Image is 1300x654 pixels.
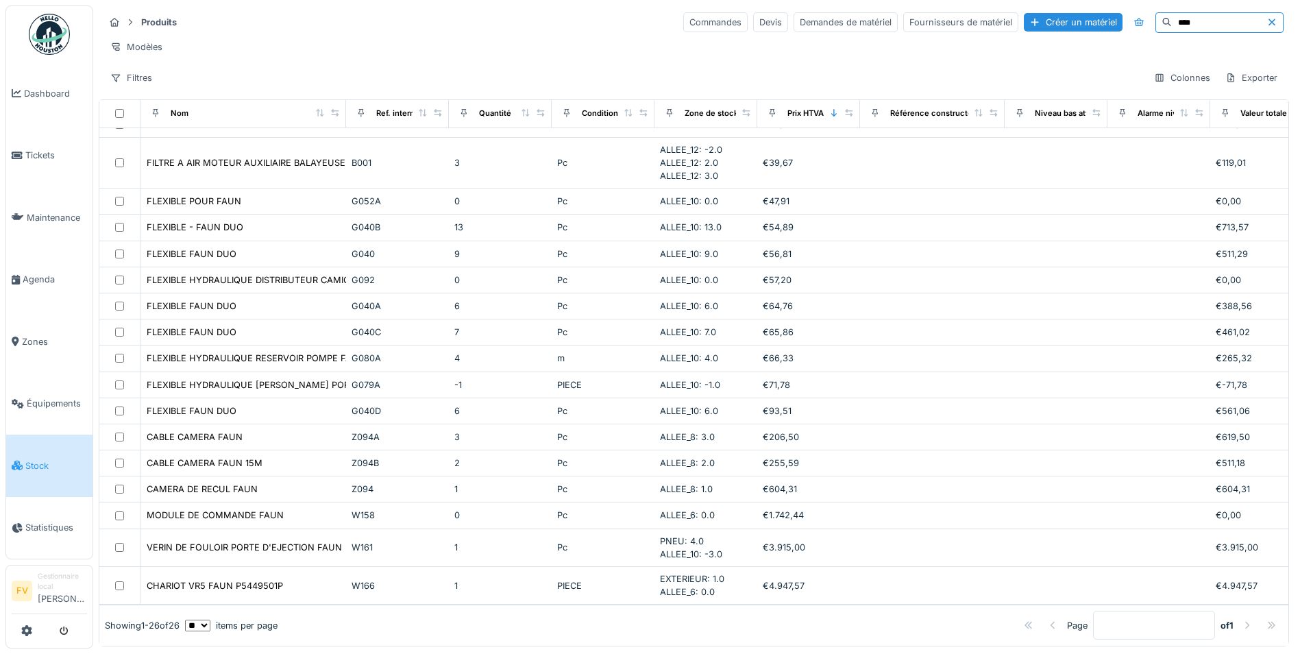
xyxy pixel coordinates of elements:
[352,509,443,522] div: W158
[6,62,93,125] a: Dashboard
[25,149,87,162] span: Tickets
[660,510,715,520] span: ALLEE_6: 0.0
[660,549,722,559] span: ALLEE_10: -3.0
[1024,13,1123,32] div: Créer un matériel
[24,87,87,100] span: Dashboard
[12,571,87,614] a: FV Gestionnaire local[PERSON_NAME]
[763,541,855,554] div: €3.915,00
[147,352,365,365] div: FLEXIBLE HYDRAULIQUE RESERVOIR POMPE FAUN
[147,509,284,522] div: MODULE DE COMMANDE FAUN
[147,274,384,287] div: FLEXIBLE HYDRAULIQUE DISTRIBUTEUR CAMION FAUN
[557,156,649,169] div: Pc
[147,247,236,261] div: FLEXIBLE FAUN DUO
[557,378,649,391] div: PIECE
[683,12,748,32] div: Commandes
[763,300,855,313] div: €64,76
[763,352,855,365] div: €66,33
[454,352,546,365] div: 4
[147,195,241,208] div: FLEXIBLE POUR FAUN
[763,404,855,417] div: €93,51
[147,221,243,234] div: FLEXIBLE - FAUN DUO
[454,579,546,592] div: 1
[6,125,93,187] a: Tickets
[660,380,720,390] span: ALLEE_10: -1.0
[557,247,649,261] div: Pc
[454,541,546,554] div: 1
[582,108,647,119] div: Conditionnement
[763,326,855,339] div: €65,86
[147,541,342,554] div: VERIN DE FOULOIR PORTE D'EJECTION FAUN
[557,579,649,592] div: PIECE
[454,156,546,169] div: 3
[454,300,546,313] div: 6
[104,37,169,57] div: Modèles
[38,571,87,611] li: [PERSON_NAME]
[454,326,546,339] div: 7
[454,483,546,496] div: 1
[185,619,278,632] div: items per page
[1067,619,1088,632] div: Page
[454,509,546,522] div: 0
[1148,68,1216,88] div: Colonnes
[557,483,649,496] div: Pc
[763,221,855,234] div: €54,89
[25,459,87,472] span: Stock
[27,211,87,224] span: Maintenance
[557,431,649,444] div: Pc
[660,484,713,494] span: ALLEE_8: 1.0
[352,541,443,554] div: W161
[147,156,373,169] div: FILTRE A AIR MOTEUR AUXILIAIRE BALAYEUSE FAUN
[29,14,70,55] img: Badge_color-CXgf-gQk.svg
[660,587,715,597] span: ALLEE_6: 0.0
[660,249,718,259] span: ALLEE_10: 9.0
[454,431,546,444] div: 3
[25,521,87,534] span: Statistiques
[352,221,443,234] div: G040B
[660,275,718,285] span: ALLEE_10: 0.0
[685,108,752,119] div: Zone de stockage
[104,68,158,88] div: Filtres
[763,247,855,261] div: €56,81
[557,300,649,313] div: Pc
[763,378,855,391] div: €71,78
[660,406,718,416] span: ALLEE_10: 6.0
[763,457,855,470] div: €255,59
[352,300,443,313] div: G040A
[763,483,855,496] div: €604,31
[903,12,1018,32] div: Fournisseurs de matériel
[23,273,87,286] span: Agenda
[454,247,546,261] div: 9
[6,497,93,559] a: Statistiques
[147,483,258,496] div: CAMERA DE RECUL FAUN
[660,158,718,168] span: ALLEE_12: 2.0
[1219,68,1284,88] div: Exporter
[557,326,649,339] div: Pc
[660,536,704,546] span: PNEU: 4.0
[38,571,87,592] div: Gestionnaire local
[660,196,718,206] span: ALLEE_10: 0.0
[12,581,32,601] li: FV
[557,221,649,234] div: Pc
[352,431,443,444] div: Z094A
[794,12,898,32] div: Demandes de matériel
[147,431,243,444] div: CABLE CAMERA FAUN
[105,619,180,632] div: Showing 1 - 26 of 26
[660,301,718,311] span: ALLEE_10: 6.0
[660,574,724,584] span: EXTERIEUR: 1.0
[557,404,649,417] div: Pc
[352,195,443,208] div: G052A
[787,108,824,119] div: Prix HTVA
[557,352,649,365] div: m
[454,195,546,208] div: 0
[6,373,93,435] a: Équipements
[763,509,855,522] div: €1.742,44
[6,435,93,497] a: Stock
[147,378,406,391] div: FLEXIBLE HYDRAULIQUE [PERSON_NAME] PORTE EJECTION
[1035,108,1109,119] div: Niveau bas atteint ?
[763,579,855,592] div: €4.947,57
[352,378,443,391] div: G079A
[763,195,855,208] div: €47,91
[147,404,236,417] div: FLEXIBLE FAUN DUO
[660,458,715,468] span: ALLEE_8: 2.0
[660,145,722,155] span: ALLEE_12: -2.0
